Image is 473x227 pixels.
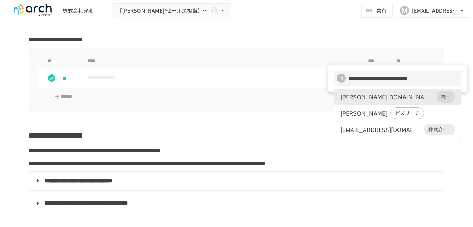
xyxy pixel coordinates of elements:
[437,93,455,100] span: 株式会社光和
[340,92,434,101] div: [PERSON_NAME][DOMAIN_NAME][EMAIL_ADDRESS][DOMAIN_NAME]
[337,74,346,83] div: N
[340,109,387,118] div: [PERSON_NAME]
[424,126,455,133] span: 株式会社光和
[340,125,421,134] div: [EMAIL_ADDRESS][DOMAIN_NAME]
[391,109,424,117] span: ビズリーチ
